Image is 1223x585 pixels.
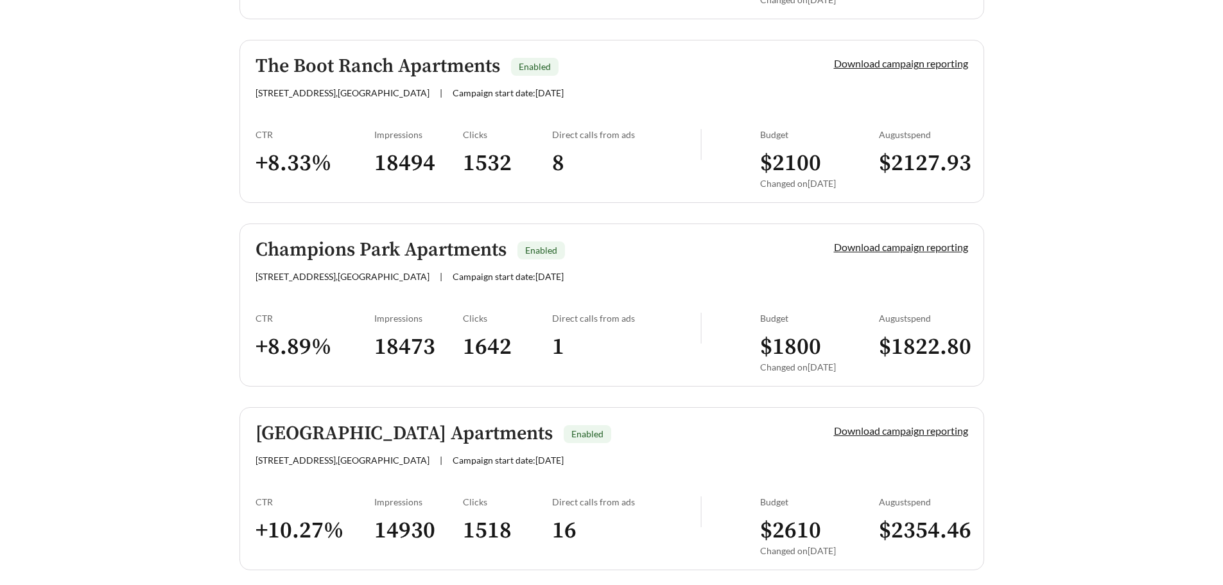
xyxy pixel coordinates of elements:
[700,496,702,527] img: line
[374,516,464,545] h3: 14930
[552,313,700,324] div: Direct calls from ads
[374,333,464,362] h3: 18473
[453,455,564,466] span: Campaign start date: [DATE]
[552,333,700,362] h3: 1
[256,313,374,324] div: CTR
[256,271,429,282] span: [STREET_ADDRESS] , [GEOGRAPHIC_DATA]
[879,313,968,324] div: August spend
[552,149,700,178] h3: 8
[879,333,968,362] h3: $ 1822.80
[256,423,553,444] h5: [GEOGRAPHIC_DATA] Apartments
[463,129,552,140] div: Clicks
[760,178,879,189] div: Changed on [DATE]
[879,516,968,545] h3: $ 2354.46
[256,496,374,507] div: CTR
[760,333,879,362] h3: $ 1800
[374,149,464,178] h3: 18494
[453,87,564,98] span: Campaign start date: [DATE]
[453,271,564,282] span: Campaign start date: [DATE]
[256,240,507,261] h5: Champions Park Apartments
[239,40,984,203] a: The Boot Ranch ApartmentsEnabled[STREET_ADDRESS],[GEOGRAPHIC_DATA]|Campaign start date:[DATE]Down...
[463,149,552,178] h3: 1532
[834,57,968,69] a: Download campaign reporting
[239,407,984,570] a: [GEOGRAPHIC_DATA] ApartmentsEnabled[STREET_ADDRESS],[GEOGRAPHIC_DATA]|Campaign start date:[DATE]D...
[463,333,552,362] h3: 1642
[879,496,968,507] div: August spend
[879,149,968,178] h3: $ 2127.93
[525,245,557,256] span: Enabled
[256,56,500,77] h5: The Boot Ranch Apartments
[552,129,700,140] div: Direct calls from ads
[879,129,968,140] div: August spend
[239,223,984,387] a: Champions Park ApartmentsEnabled[STREET_ADDRESS],[GEOGRAPHIC_DATA]|Campaign start date:[DATE]Down...
[463,516,552,545] h3: 1518
[834,241,968,253] a: Download campaign reporting
[374,496,464,507] div: Impressions
[760,545,879,556] div: Changed on [DATE]
[552,516,700,545] h3: 16
[256,149,374,178] h3: + 8.33 %
[760,149,879,178] h3: $ 2100
[440,455,442,466] span: |
[700,313,702,344] img: line
[374,129,464,140] div: Impressions
[440,87,442,98] span: |
[760,129,879,140] div: Budget
[760,362,879,372] div: Changed on [DATE]
[256,333,374,362] h3: + 8.89 %
[834,424,968,437] a: Download campaign reporting
[374,313,464,324] div: Impressions
[519,61,551,72] span: Enabled
[571,428,603,439] span: Enabled
[256,129,374,140] div: CTR
[463,313,552,324] div: Clicks
[463,496,552,507] div: Clicks
[440,271,442,282] span: |
[256,516,374,545] h3: + 10.27 %
[700,129,702,160] img: line
[760,516,879,545] h3: $ 2610
[256,455,429,466] span: [STREET_ADDRESS] , [GEOGRAPHIC_DATA]
[760,496,879,507] div: Budget
[552,496,700,507] div: Direct calls from ads
[256,87,429,98] span: [STREET_ADDRESS] , [GEOGRAPHIC_DATA]
[760,313,879,324] div: Budget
